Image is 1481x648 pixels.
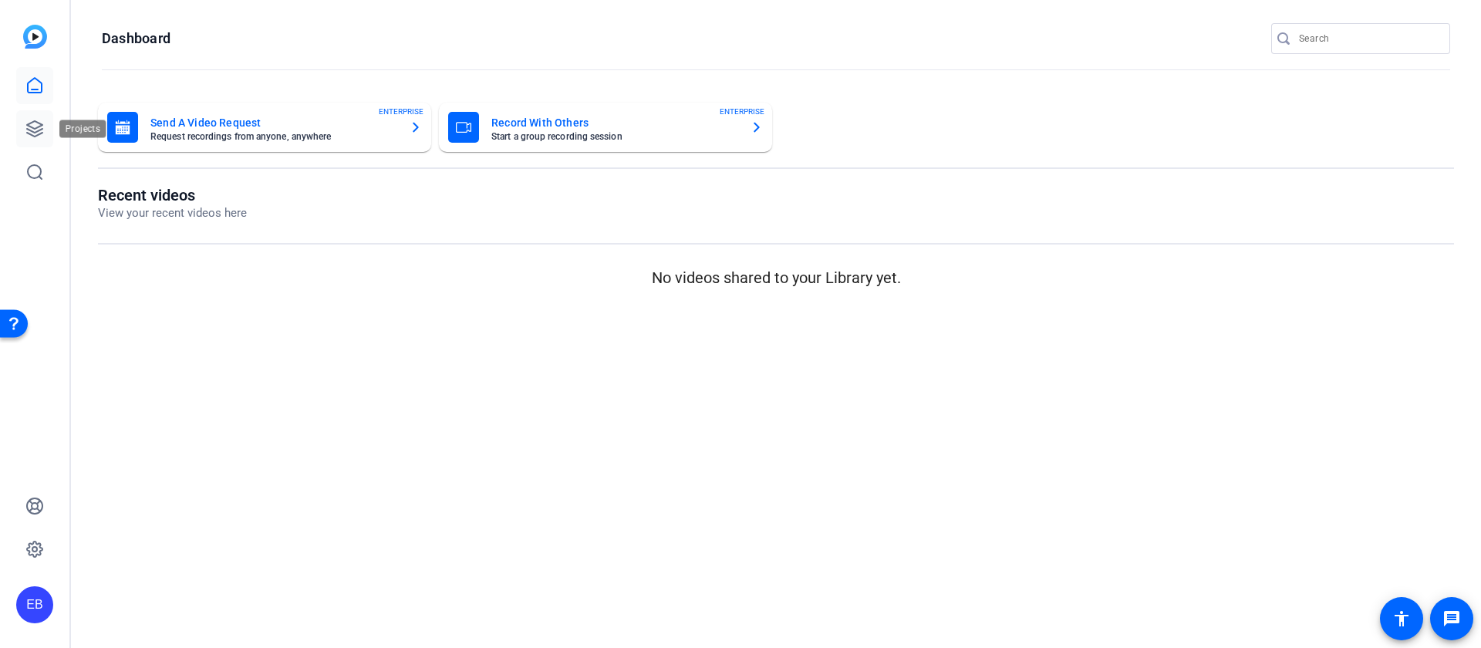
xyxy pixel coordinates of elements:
[150,113,397,132] mat-card-title: Send A Video Request
[16,586,53,623] div: EB
[491,113,738,132] mat-card-title: Record With Others
[98,186,247,204] h1: Recent videos
[379,106,423,117] span: ENTERPRISE
[720,106,764,117] span: ENTERPRISE
[150,132,397,141] mat-card-subtitle: Request recordings from anyone, anywhere
[59,120,108,138] div: Projects
[439,103,772,152] button: Record With OthersStart a group recording sessionENTERPRISE
[1392,609,1411,628] mat-icon: accessibility
[491,132,738,141] mat-card-subtitle: Start a group recording session
[102,29,170,48] h1: Dashboard
[98,103,431,152] button: Send A Video RequestRequest recordings from anyone, anywhereENTERPRISE
[1299,29,1438,48] input: Search
[23,25,47,49] img: blue-gradient.svg
[98,204,247,222] p: View your recent videos here
[1442,609,1461,628] mat-icon: message
[98,266,1454,289] p: No videos shared to your Library yet.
